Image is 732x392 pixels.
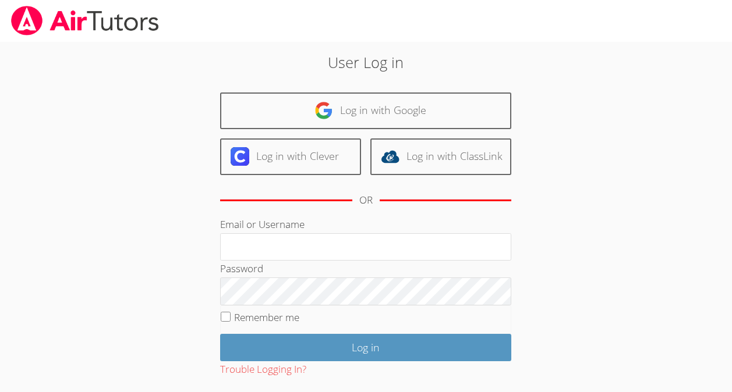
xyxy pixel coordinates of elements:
img: clever-logo-6eab21bc6e7a338710f1a6ff85c0baf02591cd810cc4098c63d3a4b26e2feb20.svg [231,147,249,166]
img: classlink-logo-d6bb404cc1216ec64c9a2012d9dc4662098be43eaf13dc465df04b49fa7ab582.svg [381,147,399,166]
label: Password [220,262,263,275]
a: Log in with Clever [220,138,361,175]
a: Log in with Google [220,92,511,129]
label: Remember me [234,311,299,324]
img: airtutors_banner-c4298cdbf04f3fff15de1276eac7730deb9818008684d7c2e4769d2f7ddbe033.png [10,6,160,35]
img: google-logo-50288ca7cdecda66e5e0955fdab243c47b7ad437acaf1139b6f446037453330a.svg [314,101,333,120]
button: Trouble Logging In? [220,361,306,378]
h2: User Log in [168,51,564,73]
label: Email or Username [220,218,305,231]
a: Log in with ClassLink [370,138,511,175]
input: Log in [220,334,511,361]
div: OR [359,192,373,209]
